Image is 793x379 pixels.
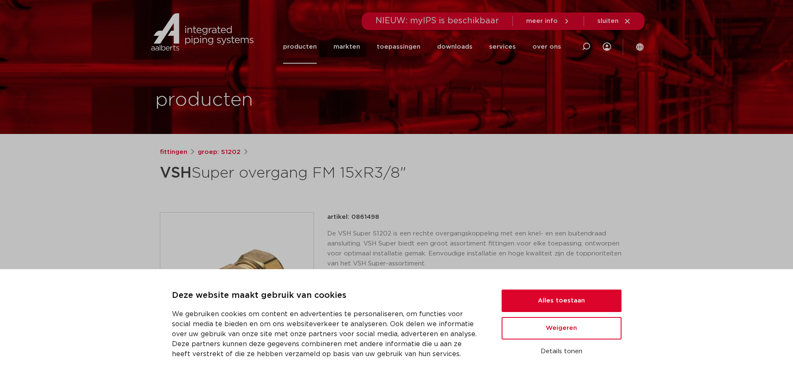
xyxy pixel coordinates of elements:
button: Alles toestaan [502,290,621,312]
a: markten [333,30,360,64]
button: Weigeren [502,317,621,339]
p: We gebruiken cookies om content en advertenties te personaliseren, om functies voor social media ... [172,309,482,359]
a: fittingen [160,147,187,157]
button: Details tonen [502,344,621,359]
p: artikel: 0861498 [327,212,379,222]
a: meer info [526,17,570,25]
nav: Menu [283,30,561,64]
span: meer info [526,18,558,24]
a: services [489,30,516,64]
h1: producten [155,87,253,114]
img: Product Image for VSH Super overgang FM 15xR3/8" [160,213,313,366]
div: my IPS [603,30,611,64]
a: producten [283,30,317,64]
a: sluiten [597,17,631,25]
a: toepassingen [377,30,420,64]
p: De VSH Super S1202 is een rechte overgangskoppeling met een knel- en een buitendraad aansluiting.... [327,229,634,269]
h1: Super overgang FM 15xR3/8" [160,161,472,186]
span: sluiten [597,18,619,24]
a: groep: S1202 [198,147,241,157]
p: Deze website maakt gebruik van cookies [172,289,482,302]
a: downloads [437,30,472,64]
span: NIEUW: myIPS is beschikbaar [375,17,499,25]
strong: VSH [160,166,191,181]
a: over ons [532,30,561,64]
